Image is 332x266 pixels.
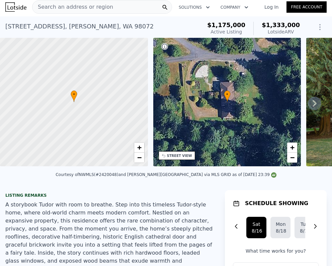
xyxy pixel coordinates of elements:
[134,143,144,153] a: Zoom in
[167,153,192,158] div: STREET VIEW
[137,143,141,152] span: +
[137,153,141,162] span: −
[276,228,285,234] div: 8/18
[286,1,327,13] a: Free Account
[300,221,309,228] div: Tue
[252,228,261,234] div: 8/16
[252,221,261,228] div: Sat
[5,193,214,198] div: Listing remarks
[290,153,295,162] span: −
[211,29,242,34] span: Active Listing
[256,4,286,10] a: Log In
[271,172,276,178] img: NWMLS Logo
[262,28,300,35] div: Lotside ARV
[173,1,215,13] button: Solutions
[224,91,231,97] span: •
[287,153,297,163] a: Zoom out
[207,21,245,28] span: $1,175,000
[5,22,154,31] div: [STREET_ADDRESS] , [PERSON_NAME] , WA 98072
[56,172,276,177] div: Courtesy of NWMLS (#2420048) and [PERSON_NAME][GEOGRAPHIC_DATA] via MLS GRID as of [DATE] 23:39
[276,221,285,228] div: Mon
[270,217,290,238] button: Mon8/18
[262,21,300,28] span: $1,333,000
[134,153,144,163] a: Zoom out
[71,91,77,97] span: •
[224,90,231,102] div: •
[295,217,315,238] button: Tue8/19
[313,20,327,34] button: Show Options
[287,143,297,153] a: Zoom in
[300,228,309,234] div: 8/19
[290,143,295,152] span: +
[5,2,26,12] img: Lotside
[246,217,266,238] button: Sat8/16
[233,248,319,254] p: What time works for you?
[32,3,113,11] span: Search an address or region
[71,90,77,102] div: •
[245,199,308,207] h1: SCHEDULE SHOWING
[215,1,254,13] button: Company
